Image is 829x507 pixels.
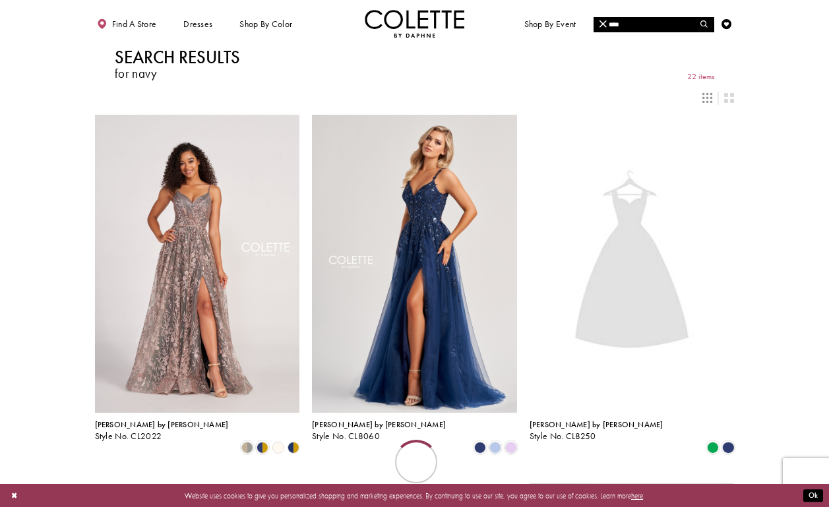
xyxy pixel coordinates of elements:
i: Navy Blue [474,441,486,453]
h1: Search Results [115,47,240,67]
a: Find a store [95,10,159,38]
span: Style No. CL8250 [530,431,596,442]
img: Colette by Daphne [365,10,465,38]
a: here [631,491,643,500]
span: [PERSON_NAME] by [PERSON_NAME] [95,419,229,430]
span: Shop by color [239,19,292,29]
div: Colette by Daphne Style No. CL8060 [312,421,446,442]
div: Colette by Daphne Style No. CL8250 [530,421,663,442]
span: Switch layout to 2 columns [724,93,734,103]
div: Layout Controls [88,87,740,109]
a: Visit Colette by Daphne Style No. CL8250 Page [530,115,735,413]
span: Dresses [181,10,215,38]
div: Colette by Daphne Style No. CL2022 [95,421,229,442]
span: Find a store [112,19,157,29]
span: Switch layout to 3 columns [702,93,712,103]
button: Submit Search [694,17,714,32]
i: Gold/Pewter [241,441,253,453]
i: Lilac [505,441,517,453]
a: Meet the designer [601,10,676,38]
span: Shop By Event [522,10,578,38]
h3: for navy [115,67,240,80]
span: Style No. CL2022 [95,431,162,442]
i: Emerald [707,441,719,453]
input: Search [594,17,714,32]
button: Close Search [594,17,613,32]
a: Toggle search [698,10,713,38]
span: Dresses [183,19,212,29]
button: Submit Dialog [803,489,823,502]
span: Style No. CL8060 [312,431,380,442]
span: Shop by color [237,10,295,38]
a: Visit Colette by Daphne Style No. CL8060 Page [312,115,517,413]
div: Search form [594,17,714,32]
span: 22 items [687,73,714,81]
span: [PERSON_NAME] by [PERSON_NAME] [530,419,663,430]
span: Shop By Event [524,19,576,29]
p: Website uses cookies to give you personalized shopping and marketing experiences. By continuing t... [72,489,757,502]
a: Visit Home Page [365,10,465,38]
i: Navy/Gold [288,441,299,453]
span: [PERSON_NAME] by [PERSON_NAME] [312,419,446,430]
a: Visit Colette by Daphne Style No. CL2022 Page [95,115,300,413]
a: Check Wishlist [720,10,735,38]
button: Close Dialog [6,487,22,504]
i: Diamond White [272,441,284,453]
